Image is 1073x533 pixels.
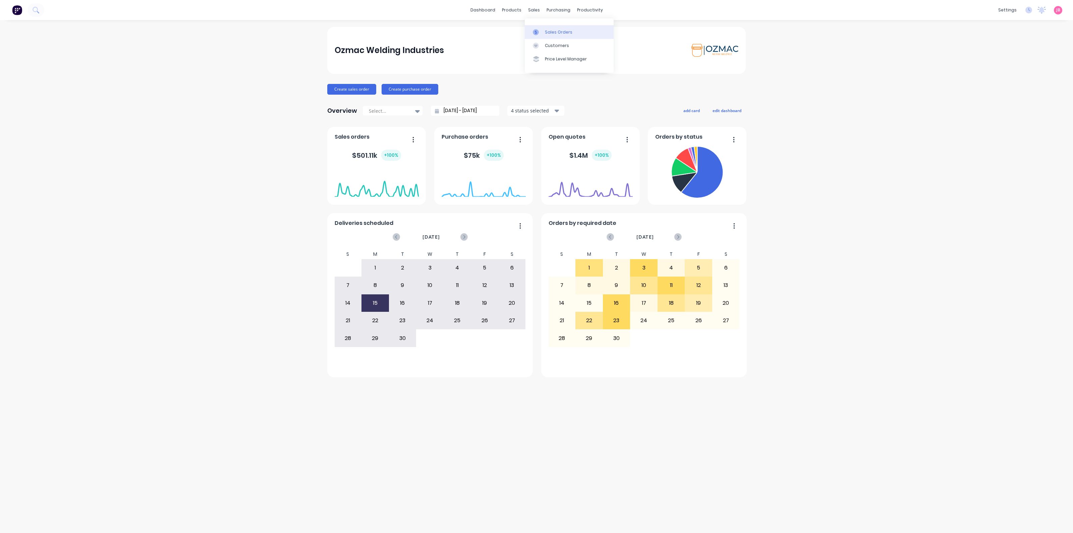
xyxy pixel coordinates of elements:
div: products [499,5,525,15]
div: S [712,249,740,259]
div: sales [525,5,543,15]
div: 29 [576,330,603,346]
div: 15 [362,295,389,311]
div: 17 [416,295,443,311]
div: 2 [603,259,630,276]
div: 16 [389,295,416,311]
div: 21 [549,312,575,329]
div: 4 status selected [511,107,553,114]
div: 12 [471,277,498,294]
div: Sales Orders [545,29,572,35]
div: 2 [389,259,416,276]
div: 26 [471,312,498,329]
div: 14 [549,295,575,311]
div: 18 [658,295,685,311]
div: 8 [362,277,389,294]
div: 30 [603,330,630,346]
div: 19 [685,295,712,311]
div: 14 [335,295,361,311]
div: T [444,249,471,259]
a: dashboard [467,5,499,15]
div: S [548,249,576,259]
a: Price Level Manager [525,52,614,66]
div: 19 [471,295,498,311]
img: Factory [12,5,22,15]
div: 11 [444,277,471,294]
button: add card [679,106,704,115]
div: 3 [630,259,657,276]
div: $ 1.4M [569,150,612,161]
div: productivity [574,5,606,15]
div: 9 [603,277,630,294]
div: 5 [471,259,498,276]
div: 10 [630,277,657,294]
span: Sales orders [335,133,370,141]
div: 22 [576,312,603,329]
div: 9 [389,277,416,294]
div: Overview [327,104,357,117]
button: Create purchase order [382,84,438,95]
div: Customers [545,43,569,49]
div: 7 [549,277,575,294]
div: 20 [713,295,739,311]
button: edit dashboard [708,106,746,115]
div: 28 [335,330,361,346]
div: S [334,249,362,259]
div: 23 [389,312,416,329]
div: $ 75k [464,150,504,161]
div: 13 [499,277,525,294]
div: M [361,249,389,259]
div: 22 [362,312,389,329]
div: Price Level Manager [545,56,587,62]
div: 8 [576,277,603,294]
div: 25 [658,312,685,329]
a: Customers [525,39,614,52]
div: 18 [444,295,471,311]
span: JB [1056,7,1060,13]
img: Ozmac Welding Industries [691,44,738,57]
div: + 100 % [592,150,612,161]
div: purchasing [543,5,574,15]
div: W [416,249,444,259]
div: 11 [658,277,685,294]
div: 17 [630,295,657,311]
span: Deliveries scheduled [335,219,393,227]
div: T [658,249,685,259]
div: 12 [685,277,712,294]
div: M [575,249,603,259]
div: F [471,249,498,259]
div: $ 501.11k [352,150,401,161]
div: 15 [576,295,603,311]
div: 6 [499,259,525,276]
div: F [685,249,712,259]
div: 13 [713,277,739,294]
div: 27 [713,312,739,329]
div: 24 [416,312,443,329]
div: 20 [499,295,525,311]
div: 25 [444,312,471,329]
div: 21 [335,312,361,329]
a: Sales Orders [525,25,614,39]
div: 4 [658,259,685,276]
div: T [603,249,630,259]
div: 24 [630,312,657,329]
div: 27 [499,312,525,329]
div: W [630,249,658,259]
div: Ozmac Welding Industries [335,44,444,57]
div: 6 [713,259,739,276]
div: T [389,249,416,259]
span: Orders by status [655,133,702,141]
span: Purchase orders [442,133,488,141]
div: 1 [362,259,389,276]
div: 30 [389,330,416,346]
div: settings [995,5,1020,15]
div: + 100 % [381,150,401,161]
div: 29 [362,330,389,346]
div: 5 [685,259,712,276]
span: [DATE] [636,233,654,241]
div: S [498,249,526,259]
div: 26 [685,312,712,329]
div: 10 [416,277,443,294]
div: 4 [444,259,471,276]
div: 28 [549,330,575,346]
